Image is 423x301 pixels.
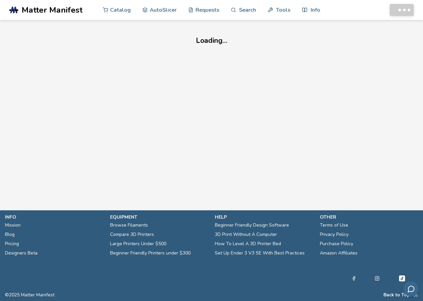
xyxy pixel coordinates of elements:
span: © 2025 Matter Manifest [5,292,55,298]
a: 3D Print Without A Computer [215,230,277,239]
a: Facebook [352,274,356,282]
a: Pricing [5,239,19,249]
span: Matter Manifest [22,5,82,15]
a: Compare 3D Printers [110,230,154,239]
a: Privacy Policy [320,230,349,239]
button: Send feedback via email [403,281,418,296]
a: Beginner Friendly Design Software [215,221,289,230]
a: Mission [5,221,21,230]
p: other [320,214,418,221]
a: Beginner Friendly Printers under $300 [110,249,191,258]
h1: Loading... [144,37,279,45]
button: Back to Top [383,292,410,298]
p: help [215,214,313,221]
a: Instagram [375,274,379,282]
a: Amazon Affiliates [320,249,357,258]
a: Tiktok [398,274,406,282]
p: info [5,214,103,221]
a: RSS Feed [413,292,418,298]
a: Large Printers Under $500 [110,239,166,249]
a: Blog [5,230,15,239]
a: Designers Beta [5,249,38,258]
a: Purchase Policy [320,239,353,249]
a: Set Up Ender 3 V3 SE With Best Practices [215,249,305,258]
p: equipment [110,214,209,221]
a: Browse Filaments [110,221,148,230]
a: How To Level A 3D Printer Bed [215,239,281,249]
a: Terms of Use [320,221,348,230]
